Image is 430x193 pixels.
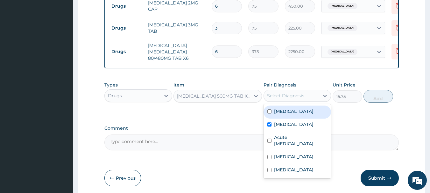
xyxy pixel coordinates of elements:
[333,82,356,88] label: Unit Price
[108,22,145,34] td: Drugs
[108,0,145,12] td: Drugs
[274,134,328,147] label: Acute [MEDICAL_DATA]
[108,93,122,99] div: Drugs
[33,36,107,44] div: Chat with us now
[108,46,145,58] td: Drugs
[104,126,399,131] label: Comment
[177,93,251,99] div: [MEDICAL_DATA] 500MG TAB X 1000
[264,82,296,88] label: Pair Diagnosis
[361,170,399,186] button: Submit
[267,93,304,99] div: Select Diagnosis
[12,32,26,48] img: d_794563401_company_1708531726252_794563401
[274,167,314,173] label: [MEDICAL_DATA]
[104,3,120,18] div: Minimize live chat window
[274,121,314,128] label: [MEDICAL_DATA]
[328,49,357,55] span: [MEDICAL_DATA]
[104,82,118,88] label: Types
[328,3,357,9] span: [MEDICAL_DATA]
[37,57,88,121] span: We're online!
[274,154,314,160] label: [MEDICAL_DATA]
[145,18,208,38] td: [MEDICAL_DATA] 3MG TAB
[328,25,357,31] span: [MEDICAL_DATA]
[173,82,184,88] label: Item
[145,39,208,65] td: [MEDICAL_DATA] [MEDICAL_DATA] 80/480MG TAB X6
[363,90,393,103] button: Add
[3,127,121,149] textarea: Type your message and hit 'Enter'
[104,170,141,186] button: Previous
[274,108,314,114] label: [MEDICAL_DATA]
